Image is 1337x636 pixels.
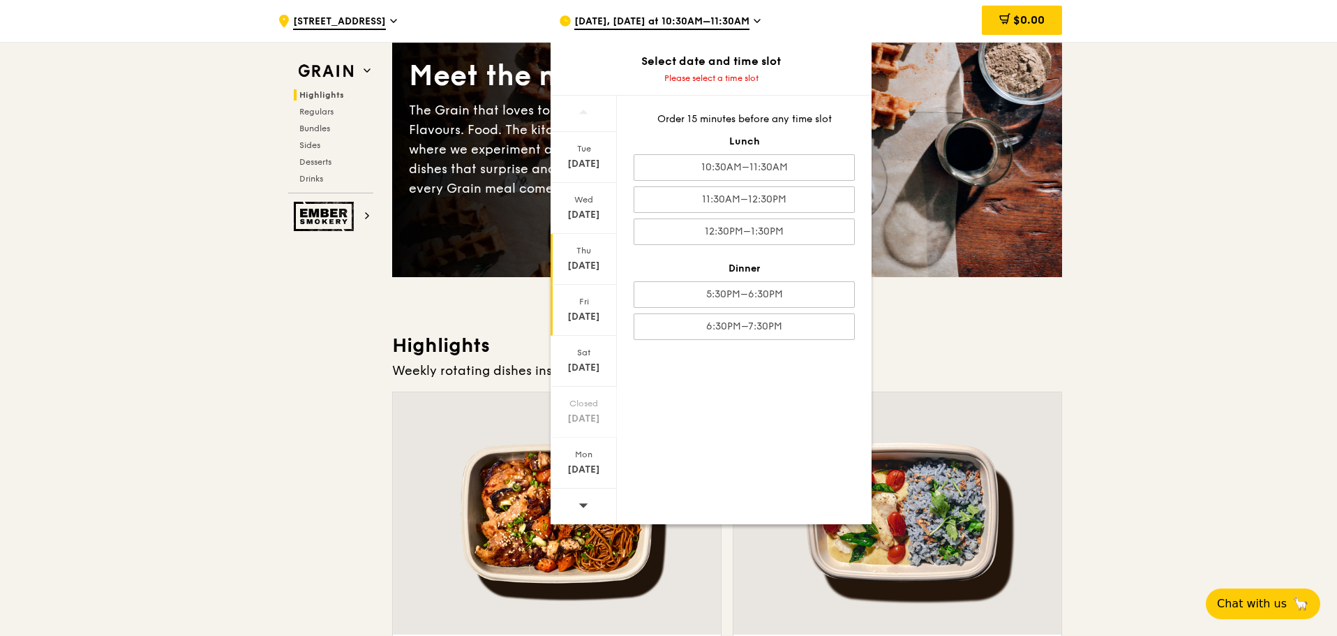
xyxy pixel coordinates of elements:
[299,140,320,150] span: Sides
[299,174,323,184] span: Drinks
[299,107,334,117] span: Regulars
[553,245,615,256] div: Thu
[553,361,615,375] div: [DATE]
[634,135,855,149] div: Lunch
[299,90,344,100] span: Highlights
[553,143,615,154] div: Tue
[553,412,615,426] div: [DATE]
[299,124,330,133] span: Bundles
[409,101,727,198] div: The Grain that loves to play. With ingredients. Flavours. Food. The kitchen is our happy place, w...
[553,449,615,460] div: Mon
[553,463,615,477] div: [DATE]
[1206,589,1320,619] button: Chat with us🦙
[574,15,749,30] span: [DATE], [DATE] at 10:30AM–11:30AM
[553,310,615,324] div: [DATE]
[1292,596,1309,612] span: 🦙
[293,15,386,30] span: [STREET_ADDRESS]
[1217,596,1287,612] span: Chat with us
[299,157,331,167] span: Desserts
[1013,13,1045,27] span: $0.00
[553,194,615,205] div: Wed
[553,398,615,409] div: Closed
[634,186,855,213] div: 11:30AM–12:30PM
[553,347,615,358] div: Sat
[294,59,358,84] img: Grain web logo
[553,157,615,171] div: [DATE]
[392,361,1062,380] div: Weekly rotating dishes inspired by flavours from around the world.
[392,333,1062,358] h3: Highlights
[553,296,615,307] div: Fri
[634,313,855,340] div: 6:30PM–7:30PM
[553,259,615,273] div: [DATE]
[634,219,855,245] div: 12:30PM–1:30PM
[634,154,855,181] div: 10:30AM–11:30AM
[551,53,872,70] div: Select date and time slot
[634,112,855,126] div: Order 15 minutes before any time slot
[634,262,855,276] div: Dinner
[551,73,872,84] div: Please select a time slot
[294,202,358,231] img: Ember Smokery web logo
[553,208,615,222] div: [DATE]
[409,57,727,95] div: Meet the new Grain
[634,281,855,308] div: 5:30PM–6:30PM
